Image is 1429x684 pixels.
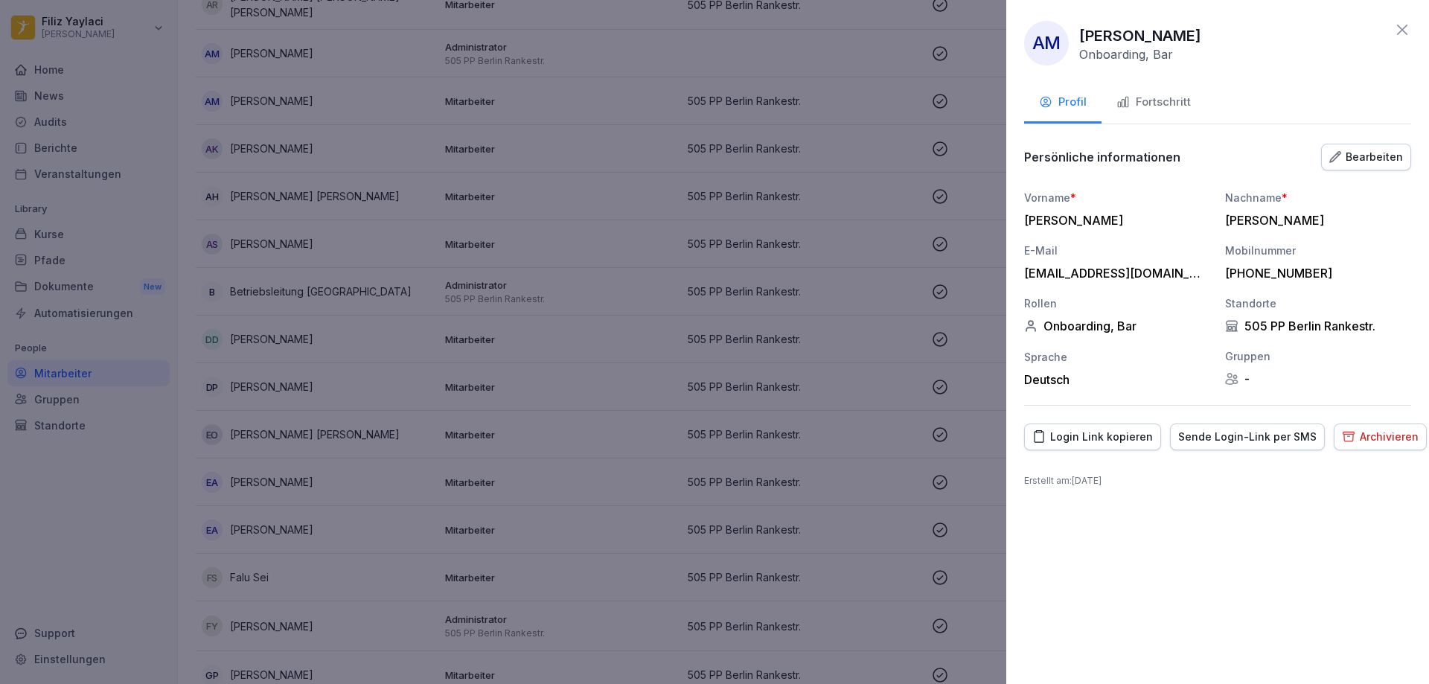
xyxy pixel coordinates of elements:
[1079,47,1173,62] p: Onboarding, Bar
[1024,190,1210,205] div: Vorname
[1225,348,1411,364] div: Gruppen
[1024,213,1203,228] div: [PERSON_NAME]
[1329,149,1403,165] div: Bearbeiten
[1024,474,1411,488] p: Erstellt am : [DATE]
[1225,243,1411,258] div: Mobilnummer
[1225,319,1411,333] div: 505 PP Berlin Rankestr.
[1170,423,1325,450] button: Sende Login-Link per SMS
[1225,371,1411,386] div: -
[1321,144,1411,170] button: Bearbeiten
[1024,319,1210,333] div: Onboarding, Bar
[1032,429,1153,445] div: Login Link kopieren
[1178,429,1317,445] div: Sende Login-Link per SMS
[1024,349,1210,365] div: Sprache
[1024,423,1161,450] button: Login Link kopieren
[1039,94,1087,111] div: Profil
[1342,429,1419,445] div: Archivieren
[1225,190,1411,205] div: Nachname
[1024,372,1210,387] div: Deutsch
[1102,83,1206,124] button: Fortschritt
[1024,83,1102,124] button: Profil
[1079,25,1201,47] p: [PERSON_NAME]
[1024,21,1069,65] div: AM
[1116,94,1191,111] div: Fortschritt
[1024,243,1210,258] div: E-Mail
[1225,266,1404,281] div: [PHONE_NUMBER]
[1334,423,1427,450] button: Archivieren
[1024,266,1203,281] div: [EMAIL_ADDRESS][DOMAIN_NAME]
[1225,213,1404,228] div: [PERSON_NAME]
[1024,295,1210,311] div: Rollen
[1225,295,1411,311] div: Standorte
[1024,150,1180,164] p: Persönliche informationen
